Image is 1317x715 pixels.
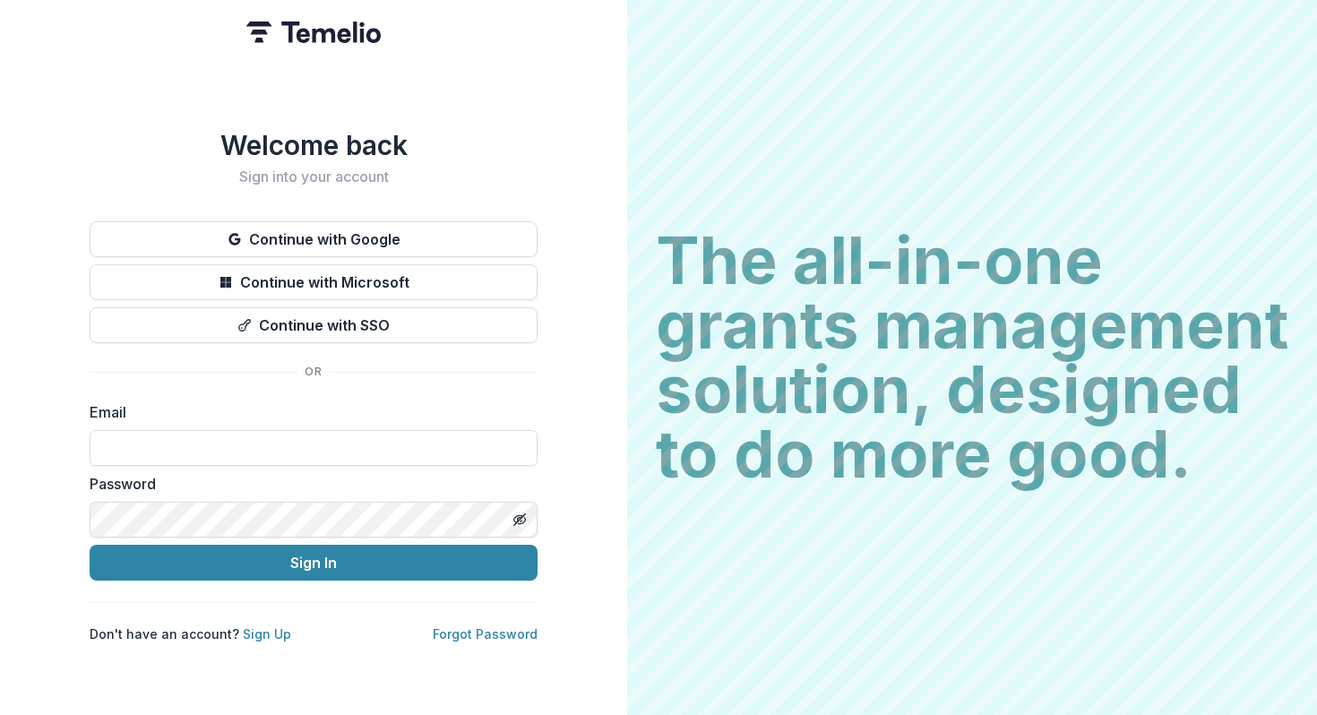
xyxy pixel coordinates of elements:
button: Continue with Microsoft [90,264,538,300]
label: Password [90,473,527,495]
p: Don't have an account? [90,625,291,643]
h1: Welcome back [90,129,538,161]
label: Email [90,401,527,423]
button: Continue with Google [90,221,538,257]
button: Sign In [90,545,538,581]
button: Continue with SSO [90,307,538,343]
button: Toggle password visibility [505,505,534,534]
a: Forgot Password [433,626,538,642]
h2: Sign into your account [90,168,538,185]
img: Temelio [246,22,381,43]
a: Sign Up [243,626,291,642]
